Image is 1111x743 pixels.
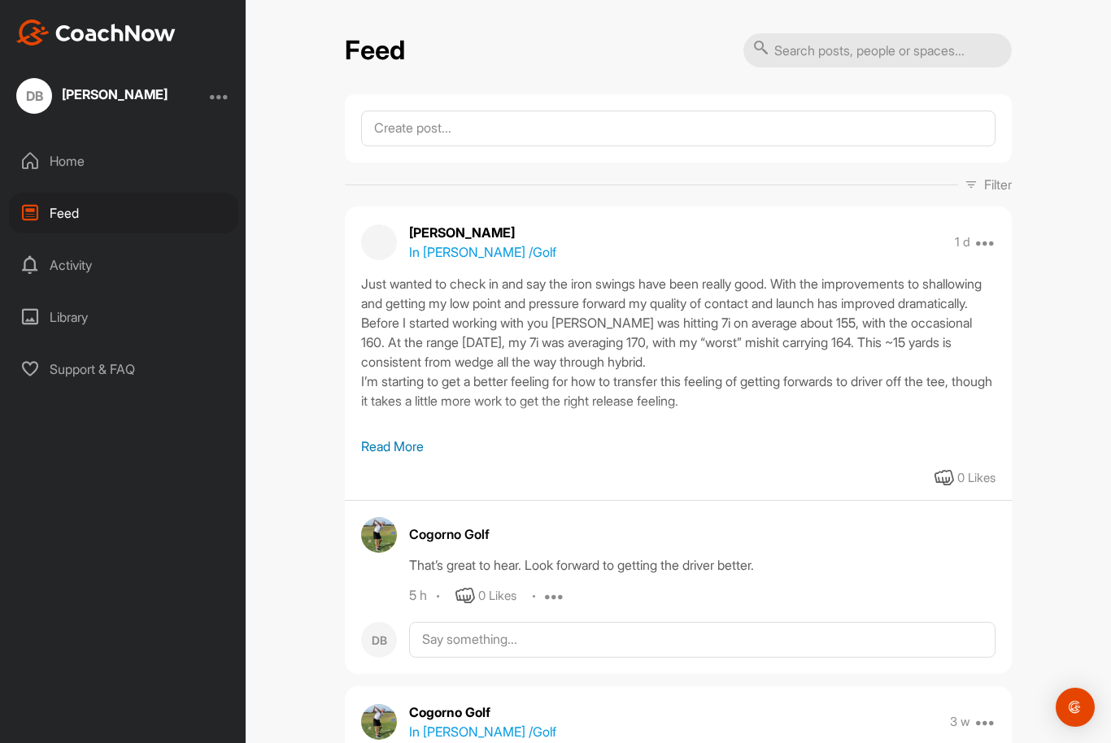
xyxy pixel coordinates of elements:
img: avatar [361,517,397,553]
p: Read More [361,437,996,456]
p: [PERSON_NAME] [409,223,556,242]
div: Cogorno Golf [409,524,996,544]
div: Library [9,297,238,337]
div: Activity [9,245,238,285]
div: 5 h [409,588,427,604]
p: In [PERSON_NAME] / Golf [409,722,556,741]
div: DB [16,78,52,114]
div: 0 Likes [957,469,996,488]
h2: Feed [345,35,405,67]
img: avatar [361,704,397,740]
p: Cogorno Golf [409,702,556,722]
div: [PERSON_NAME] [62,88,168,101]
img: CoachNow [16,20,176,46]
div: Home [9,141,238,181]
p: 1 d [955,234,970,250]
div: Just wanted to check in and say the iron swings have been really good. With the improvements to s... [361,274,996,437]
p: In [PERSON_NAME] / Golf [409,242,556,262]
div: That’s great to hear. Look forward to getting the driver better. [409,555,996,575]
div: Open Intercom Messenger [1056,688,1095,727]
p: Filter [984,175,1012,194]
div: Support & FAQ [9,349,238,389]
div: Feed [9,193,238,233]
p: 3 w [950,714,970,730]
div: DB [361,622,397,658]
div: 0 Likes [478,587,516,606]
input: Search posts, people or spaces... [743,33,1012,67]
